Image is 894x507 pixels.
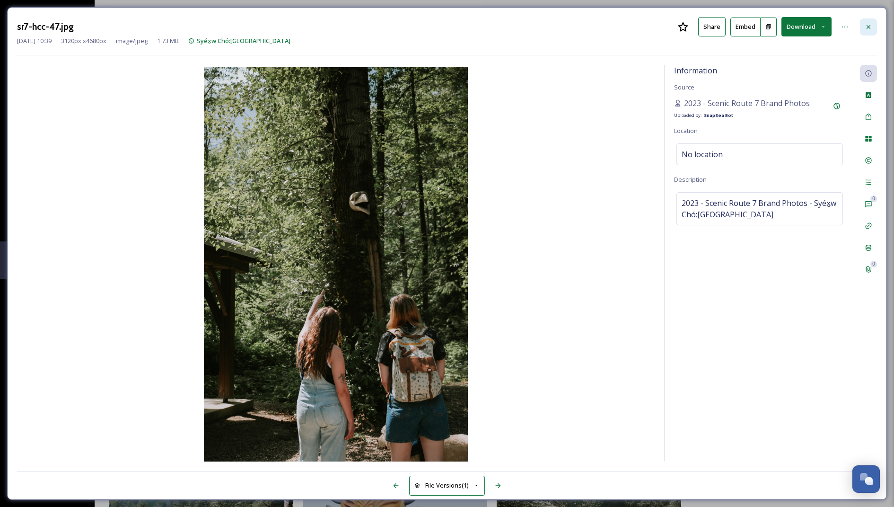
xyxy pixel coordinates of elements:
button: Open Chat [852,465,880,493]
span: Information [674,65,717,76]
button: File Versions(1) [409,476,485,495]
span: 2023 - Scenic Route 7 Brand Photos [684,98,810,109]
span: image/jpeg [116,36,148,45]
span: Syéx̱w Chó:[GEOGRAPHIC_DATA] [197,36,290,45]
button: Share [698,17,726,36]
h3: sr7-hcc-47.jpg [17,20,74,34]
span: Uploaded by: [674,112,702,118]
strong: SnapSea Bot [704,112,733,118]
span: 3120 px x 4680 px [61,36,106,45]
span: 2023 - Scenic Route 7 Brand Photos - Syéx̱w Chó:[GEOGRAPHIC_DATA] [682,197,838,220]
span: Description [674,175,707,184]
div: 0 [870,196,877,202]
div: 0 [870,261,877,267]
span: 1.73 MB [157,36,179,45]
span: No location [682,149,723,160]
img: sr7-hcc-47.jpg [17,67,655,463]
span: [DATE] 10:39 [17,36,52,45]
button: Download [781,17,832,36]
span: Location [674,126,698,135]
span: Source [674,83,694,91]
button: Embed [730,18,761,36]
